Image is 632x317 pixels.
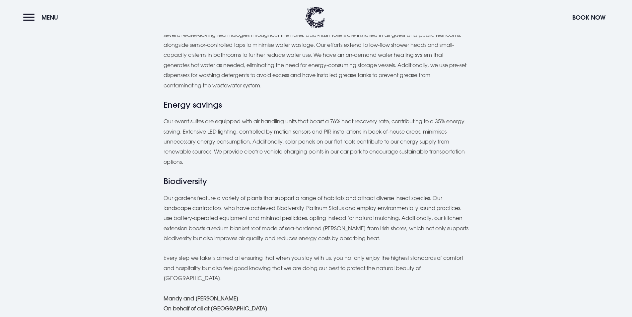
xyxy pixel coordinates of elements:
[164,116,469,167] p: Our event suites are equipped with air handling units that boast a 76% heat recovery rate, contri...
[164,20,469,90] p: We monitor water consumption monthly to address any unusual usage patterns, like leaks, and have ...
[569,10,609,25] button: Book Now
[164,305,267,312] strong: On behalf of all at [GEOGRAPHIC_DATA]
[23,10,61,25] button: Menu
[164,176,469,186] h4: Biodiversity
[305,7,325,28] img: Clandeboye Lodge
[164,295,239,302] strong: Mandy and [PERSON_NAME]
[164,253,469,313] p: Every step we take is aimed at ensuring that when you stay with us, you not only enjoy the highes...
[41,14,58,21] span: Menu
[164,193,469,244] p: Our gardens feature a variety of plants that support a range of habitats and attract diverse inse...
[164,100,469,110] h4: Energy savings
